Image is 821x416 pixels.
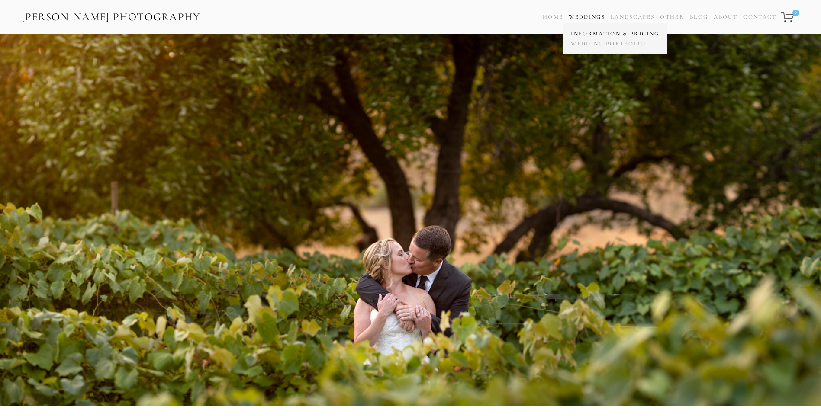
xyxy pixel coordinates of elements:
[569,13,605,20] a: Weddings
[690,11,708,23] a: Blog
[743,11,776,23] a: Contact
[569,39,661,49] a: Wedding Portfolio
[21,7,201,27] a: [PERSON_NAME] Photography
[611,13,654,20] a: Landscapes
[780,6,800,27] a: 0 items in cart
[792,10,799,16] span: 0
[660,13,684,20] a: Other
[569,29,661,39] a: Information & Pricing
[543,11,563,23] a: Home
[714,11,737,23] a: About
